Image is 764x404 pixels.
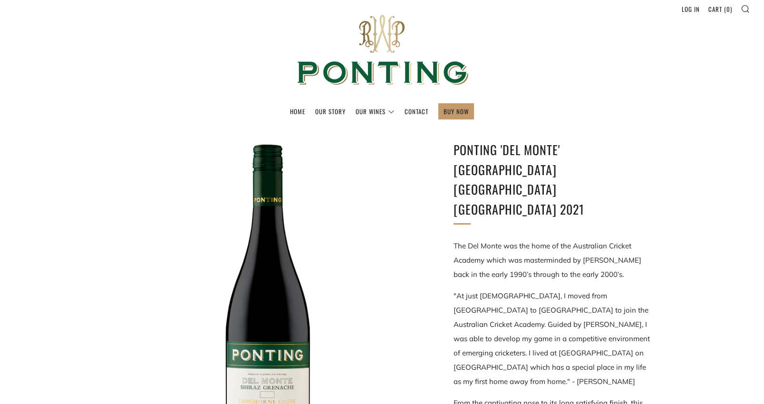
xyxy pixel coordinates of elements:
[454,140,653,219] h1: Ponting 'Del Monte' [GEOGRAPHIC_DATA] [GEOGRAPHIC_DATA] [GEOGRAPHIC_DATA] 2021
[290,104,305,119] a: Home
[708,1,732,17] a: Cart (0)
[454,289,653,389] p: "At just [DEMOGRAPHIC_DATA], I moved from [GEOGRAPHIC_DATA] to [GEOGRAPHIC_DATA] to join the Aust...
[405,104,428,119] a: Contact
[726,4,730,14] span: 0
[454,239,653,282] p: The Del Monte was the home of the Australian Cricket Academy which was masterminded by [PERSON_NA...
[356,104,395,119] a: Our Wines
[315,104,346,119] a: Our Story
[444,104,469,119] a: BUY NOW
[682,1,700,17] a: Log in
